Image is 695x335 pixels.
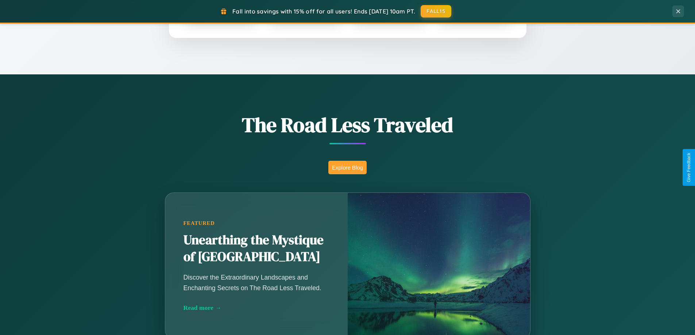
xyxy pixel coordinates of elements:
div: Give Feedback [686,153,691,182]
h1: The Road Less Traveled [129,111,567,139]
button: FALL15 [421,5,451,17]
div: Read more → [184,304,329,312]
span: Fall into savings with 15% off for all users! Ends [DATE] 10am PT. [232,8,415,15]
button: Explore Blog [328,161,367,174]
h2: Unearthing the Mystique of [GEOGRAPHIC_DATA] [184,232,329,265]
div: Featured [184,220,329,226]
p: Discover the Extraordinary Landscapes and Enchanting Secrets on The Road Less Traveled. [184,272,329,293]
